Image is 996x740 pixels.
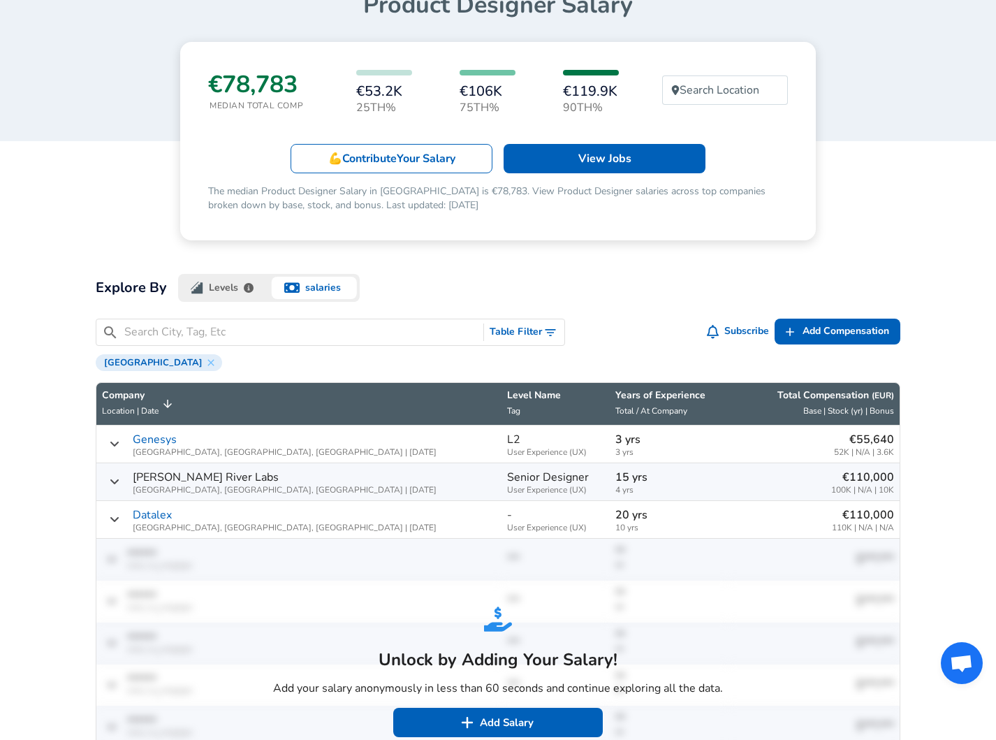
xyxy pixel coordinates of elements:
span: Location | Date [102,405,159,416]
h6: €53.2K [356,84,412,99]
a: 💪ContributeYour Salary [291,144,492,173]
span: Total / At Company [615,405,687,416]
span: User Experience (UX) [507,486,605,495]
p: 75th% [460,99,515,116]
h3: €78,783 [208,70,303,99]
a: View Jobs [504,144,705,173]
span: [GEOGRAPHIC_DATA], [GEOGRAPHIC_DATA], [GEOGRAPHIC_DATA] | [DATE] [133,486,437,495]
span: User Experience (UX) [507,448,605,457]
p: Search Location [680,82,759,99]
button: Toggle Search Filters [484,319,564,345]
span: Total Compensation (EUR) Base | Stock (yr) | Bonus [734,389,894,419]
p: Company [102,389,159,402]
p: 90th% [563,99,619,116]
span: CompanyLocation | Date [102,389,177,419]
button: salaries [269,274,360,302]
p: The median Product Designer Salary in [GEOGRAPHIC_DATA] is €78,783. View Product Designer salarie... [208,184,788,212]
button: levels.fyi logoLevels [178,274,269,302]
p: Median Total Comp [210,99,303,112]
h5: Unlock by Adding Your Salary! [273,648,723,671]
img: svg+xml;base64,PHN2ZyB4bWxucz0iaHR0cDovL3d3dy53My5vcmcvMjAwMC9zdmciIGZpbGw9IiNmZmZmZmYiIHZpZXdCb3... [460,716,474,730]
p: Senior Designer [507,469,589,486]
p: €110,000 [831,469,894,486]
h6: €106K [460,84,515,99]
span: [GEOGRAPHIC_DATA], [GEOGRAPHIC_DATA], [GEOGRAPHIC_DATA] | [DATE] [133,448,437,457]
p: 3 yrs [615,431,723,448]
span: [GEOGRAPHIC_DATA], [GEOGRAPHIC_DATA], [GEOGRAPHIC_DATA] | [DATE] [133,523,437,532]
span: 3 yrs [615,448,723,457]
button: Subscribe [704,319,775,344]
p: Add your salary anonymously in less than 60 seconds and continue exploring all the data. [273,680,723,697]
a: Add Compensation [775,319,900,344]
p: 25th% [356,99,412,116]
span: Your Salary [397,151,455,166]
p: [PERSON_NAME] River Labs [133,469,279,486]
span: 10 yrs [615,523,723,532]
span: [GEOGRAPHIC_DATA] [98,357,208,368]
p: Years of Experience [615,389,723,402]
p: Level Name [507,389,605,402]
p: View Jobs [578,150,631,167]
span: Add Compensation [803,323,889,340]
span: 52K | N/A | 3.6K [834,448,894,457]
span: 110K | N/A | N/A [832,523,894,532]
span: Tag [507,405,520,416]
div: Open chat [941,642,983,684]
input: Search City, Tag, Etc [124,324,478,341]
div: [GEOGRAPHIC_DATA] [96,354,222,371]
p: 15 yrs [615,469,723,486]
p: €110,000 [832,507,894,523]
span: 4 yrs [615,486,723,495]
button: Add Salary [393,708,603,737]
span: Base | Stock (yr) | Bonus [803,405,894,416]
p: - [507,507,512,523]
p: 20 yrs [615,507,723,523]
a: Genesys [133,431,177,448]
h2: Explore By [96,277,167,299]
p: €55,640 [834,431,894,448]
button: (EUR) [872,390,894,402]
img: svg+xml;base64,PHN2ZyB4bWxucz0iaHR0cDovL3d3dy53My5vcmcvMjAwMC9zdmciIGZpbGw9IiMyNjhERUMiIHZpZXdCb3... [484,605,512,633]
span: User Experience (UX) [507,523,605,532]
p: 💪 Contribute [328,150,455,167]
p: Total Compensation [777,389,894,402]
h6: €119.9K [563,84,619,99]
img: levels.fyi logo [191,282,203,294]
p: L2 [507,431,520,448]
a: Datalex [133,507,172,523]
span: 100K | N/A | 10K [831,486,894,495]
